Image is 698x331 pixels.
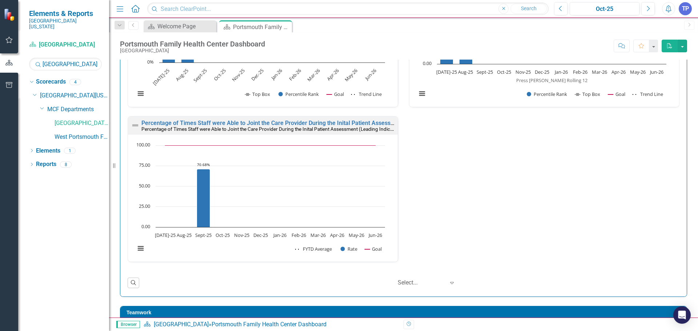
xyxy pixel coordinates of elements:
text: Jan-26 [554,69,568,75]
div: Portsmouth Family Health Center Dashboard [233,23,290,32]
div: Portsmouth Family Health Center Dashboard [120,40,265,48]
text: Nov-25 [234,232,249,238]
button: Oct-25 [570,2,639,15]
a: Percentage of Times Staff were Able to Joint the Care Provider During the Inital Patient Assessme... [141,120,456,126]
a: [GEOGRAPHIC_DATA] [29,41,102,49]
text: Jan-26 [269,67,284,82]
button: Show Top Box [245,91,270,97]
text: Dec-25 [250,67,265,82]
text: May-26 [630,69,646,75]
text: Dec-25 [253,232,268,238]
text: Aug-25 [174,67,190,82]
span: Search [521,5,537,11]
button: View chart menu, Chart [417,89,427,99]
text: 0.00 [141,223,150,230]
text: Sept-25 [477,69,493,75]
small: [GEOGRAPHIC_DATA][US_STATE] [29,18,102,30]
img: Not Defined [131,121,140,130]
path: Sept-25, 70.67669173. Rate. [197,169,210,227]
button: Show Percentile Rank [278,91,319,97]
text: Dec-25 [535,69,549,75]
div: [GEOGRAPHIC_DATA] [120,48,265,53]
button: Show Percentile Rank [527,91,567,97]
text: 75.00 [139,162,150,168]
text: Oct-25 [497,69,511,75]
text: Apr-26 [611,69,626,75]
h3: Teamwork [127,310,683,315]
button: View chart menu, Chart [136,243,146,254]
div: Oct-25 [572,5,637,13]
div: 8 [60,161,72,167]
text: [DATE]-25 [436,69,457,75]
div: Chart. Highcharts interactive chart. [132,142,394,260]
text: Aug-25 [177,232,192,238]
button: Show Goal [608,91,625,97]
div: Open Intercom Messenger [673,306,691,324]
text: Sept-25 [195,232,212,238]
text: Oct-25 [216,232,230,238]
a: West Portsmouth Family Practice [55,133,109,141]
text: May-26 [349,232,364,238]
g: Goal, series 3 of 3. Line with 12 data points. [164,144,377,147]
button: TP [679,2,692,15]
button: Show Goal [327,91,344,97]
text: Jan-26 [273,232,286,238]
text: Aug-25 [458,69,473,75]
text: Mar-26 [306,67,321,82]
text: Sept-25 [192,67,208,84]
text: Mar-26 [592,69,607,75]
text: Nov-25 [230,67,246,82]
button: Show Trend Line [633,91,663,97]
img: ClearPoint Strategy [4,8,16,21]
text: 50.00 [139,182,150,189]
text: Apr-26 [330,232,344,238]
a: Welcome Page [145,22,214,31]
text: Jun-26 [649,69,663,75]
button: View chart menu, Chart [136,89,146,99]
button: Show Goal [365,246,382,252]
text: Nov-25 [516,69,531,75]
text: Oct-25 [212,67,227,82]
div: 4 [69,79,81,85]
text: [DATE]-25 [155,232,176,238]
button: Show FYTD Average [295,246,333,252]
span: Elements & Reports [29,9,102,18]
text: Jun-26 [368,232,382,238]
small: Percentage of Times Staff were Able to Joint the Care Provider During the Inital Patient Assessme... [141,125,401,132]
text: 70.68% [197,162,210,167]
text: 0% [147,58,154,65]
text: Apr-26 [325,67,340,82]
button: Search [510,4,547,14]
text: [DATE]-25 [151,67,171,86]
text: 100.00 [136,141,150,148]
input: Search Below... [29,58,102,70]
button: Show Rate [341,246,357,252]
button: Show Top Box [575,91,600,97]
text: May-26 [343,67,359,83]
div: 1 [64,148,76,154]
svg: Interactive chart [132,142,389,260]
div: » [144,320,398,329]
text: 0.00 [423,60,432,66]
a: MCF Departments [47,105,109,114]
span: Browser [116,321,140,328]
a: [GEOGRAPHIC_DATA] [154,321,209,328]
text: Feb-26 [573,69,587,75]
text: Feb-26 [292,232,306,238]
button: Show Trend Line [351,91,382,97]
input: Search ClearPoint... [147,3,549,15]
text: 25.00 [139,203,150,209]
text: Mar-26 [310,232,326,238]
a: [GEOGRAPHIC_DATA][US_STATE] [40,92,109,100]
text: Feb-26 [288,67,302,82]
a: [GEOGRAPHIC_DATA] [55,119,109,128]
text: Press [PERSON_NAME] Rolling 12 [516,77,587,84]
a: Reports [36,160,56,169]
a: Scorecards [36,78,66,86]
div: Portsmouth Family Health Center Dashboard [212,321,326,328]
div: Welcome Page [157,22,214,31]
a: Elements [36,147,60,155]
text: Jun-26 [363,67,377,82]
